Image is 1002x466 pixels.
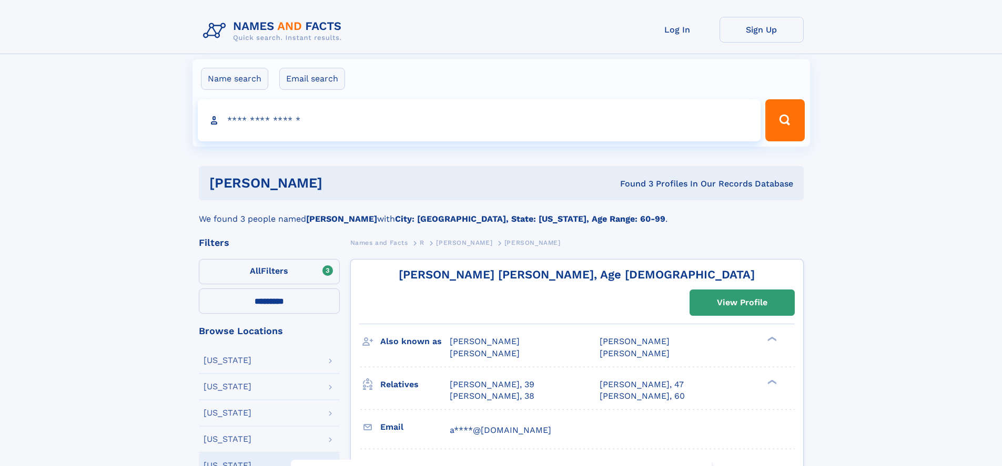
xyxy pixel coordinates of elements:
label: Filters [199,259,340,284]
label: Email search [279,68,345,90]
span: R [420,239,424,246]
h1: [PERSON_NAME] [209,177,471,190]
a: Log In [635,17,720,43]
div: [US_STATE] [204,409,251,417]
div: [US_STATE] [204,382,251,391]
div: ❯ [765,378,777,385]
span: [PERSON_NAME] [450,336,520,346]
div: [US_STATE] [204,356,251,365]
a: [PERSON_NAME], 39 [450,379,534,390]
h3: Also known as [380,333,450,350]
div: Found 3 Profiles In Our Records Database [471,178,793,190]
div: [US_STATE] [204,435,251,443]
a: [PERSON_NAME] [436,236,492,249]
span: [PERSON_NAME] [504,239,561,246]
a: [PERSON_NAME], 60 [600,390,685,402]
a: [PERSON_NAME], 38 [450,390,534,402]
a: [PERSON_NAME], 47 [600,379,684,390]
span: [PERSON_NAME] [600,348,670,358]
div: Browse Locations [199,326,340,336]
button: Search Button [765,99,804,141]
h3: Relatives [380,376,450,393]
div: We found 3 people named with . [199,200,804,225]
div: ❯ [765,336,777,343]
h3: Email [380,418,450,436]
a: Names and Facts [350,236,408,249]
span: [PERSON_NAME] [436,239,492,246]
label: Name search [201,68,268,90]
b: City: [GEOGRAPHIC_DATA], State: [US_STATE], Age Range: 60-99 [395,214,665,224]
a: [PERSON_NAME] [PERSON_NAME], Age [DEMOGRAPHIC_DATA] [399,268,755,281]
div: Filters [199,238,340,247]
span: [PERSON_NAME] [600,336,670,346]
span: All [250,266,261,276]
img: Logo Names and Facts [199,17,350,45]
a: R [420,236,424,249]
input: search input [198,99,761,141]
a: Sign Up [720,17,804,43]
a: View Profile [690,290,794,315]
div: View Profile [717,291,767,315]
b: [PERSON_NAME] [306,214,377,224]
span: [PERSON_NAME] [450,348,520,358]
